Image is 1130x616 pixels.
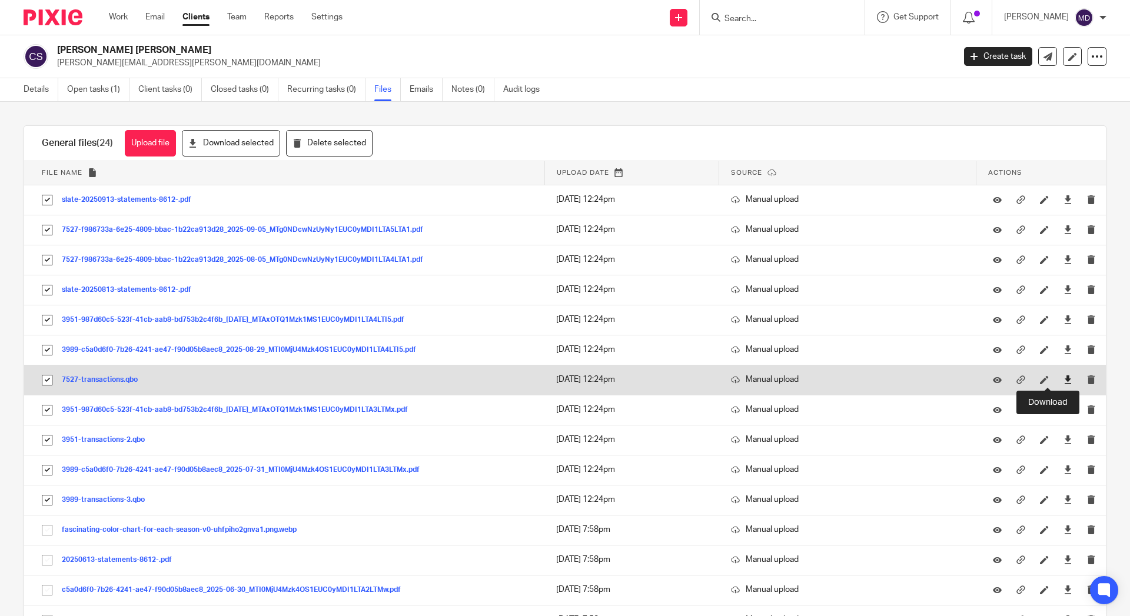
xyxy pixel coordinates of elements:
p: Manual upload [731,554,965,565]
button: 3989-transactions-3.qbo [62,496,154,504]
button: 3989-c5a0d6f0-7b26-4241-ae47-f90d05b8aec8_2025-08-29_MTI0MjU4Mzk4OS1EUC0yMDI1LTA4LTI5.pdf [62,346,425,354]
button: 20250613-statements-8612-.pdf [62,556,181,564]
span: (24) [97,138,113,148]
p: Manual upload [731,404,965,415]
a: Download [1063,584,1072,595]
p: [DATE] 12:24pm [556,194,707,205]
p: Manual upload [731,224,965,235]
p: [DATE] 7:58pm [556,524,707,535]
a: Download [1063,524,1072,535]
button: slate-20250913-statements-8612-.pdf [62,196,200,204]
a: Download [1063,284,1072,295]
a: Audit logs [503,78,549,101]
a: Emails [410,78,443,101]
button: 3951-transactions-2.qbo [62,436,154,444]
p: Manual upload [731,584,965,595]
a: Download [1063,194,1072,205]
a: Download [1063,374,1072,385]
p: Manual upload [731,284,965,295]
a: Download [1063,464,1072,475]
a: Team [227,11,247,23]
a: Download [1063,494,1072,505]
p: [DATE] 12:24pm [556,344,707,355]
p: [DATE] 12:24pm [556,254,707,265]
p: Manual upload [731,344,965,355]
p: [DATE] 12:24pm [556,404,707,415]
input: Select [36,249,58,271]
p: [DATE] 7:58pm [556,584,707,595]
input: Select [36,339,58,361]
a: Download [1063,314,1072,325]
input: Select [36,549,58,571]
button: 7527-transactions.qbo [62,376,147,384]
button: 7527-f986733a-6e25-4809-bbac-1b22ca913d28_2025-08-05_MTg0NDcwNzUyNy1EUC0yMDI1LTA4LTA1.pdf [62,256,432,264]
a: Reports [264,11,294,23]
a: Create task [964,47,1032,66]
a: Email [145,11,165,23]
a: Open tasks (1) [67,78,129,101]
a: Work [109,11,128,23]
p: [DATE] 12:24pm [556,434,707,445]
img: Pixie [24,9,82,25]
button: Upload file [125,130,176,157]
a: Download [1063,434,1072,445]
input: Select [36,219,58,241]
a: Details [24,78,58,101]
img: svg%3E [1075,8,1094,27]
span: Get Support [893,13,939,21]
p: [DATE] 7:58pm [556,554,707,565]
p: [DATE] 12:24pm [556,284,707,295]
p: [DATE] 12:24pm [556,374,707,385]
p: Manual upload [731,254,965,265]
button: slate-20250813-statements-8612-.pdf [62,286,200,294]
span: Source [731,169,762,176]
a: Notes (0) [451,78,494,101]
p: Manual upload [731,524,965,535]
input: Search [723,14,829,25]
button: fascinating-color-chart-for-each-season-v0-uhfpiho2gnva1.png.webp [62,526,305,534]
input: Select [36,429,58,451]
p: Manual upload [731,464,965,475]
button: 3951-987d60c5-523f-41cb-aab8-bd753b2c4f6b_[DATE]_MTAxOTQ1Mzk1MS1EUC0yMDI1LTA3LTMx.pdf [62,406,417,414]
input: Select [36,579,58,601]
a: Clients [182,11,210,23]
input: Select [36,399,58,421]
p: [PERSON_NAME][EMAIL_ADDRESS][PERSON_NAME][DOMAIN_NAME] [57,57,946,69]
a: Settings [311,11,343,23]
button: Delete selected [286,130,373,157]
span: Actions [988,169,1022,176]
img: svg%3E [24,44,48,69]
button: Download selected [182,130,280,157]
h2: [PERSON_NAME] [PERSON_NAME] [57,44,769,56]
button: 3951-987d60c5-523f-41cb-aab8-bd753b2c4f6b_[DATE]_MTAxOTQ1Mzk1MS1EUC0yMDI1LTA4LTI5.pdf [62,316,413,324]
p: Manual upload [731,194,965,205]
h1: General files [42,137,113,149]
span: File name [42,169,82,176]
a: Download [1063,554,1072,565]
button: 3989-c5a0d6f0-7b26-4241-ae47-f90d05b8aec8_2025-07-31_MTI0MjU4Mzk4OS1EUC0yMDI1LTA3LTMx.pdf [62,466,428,474]
input: Select [36,189,58,211]
input: Select [36,459,58,481]
p: Manual upload [731,314,965,325]
a: Download [1063,224,1072,235]
button: c5a0d6f0-7b26-4241-ae47-f90d05b8aec8_2025-06-30_MTI0MjU4Mzk4OS1EUC0yMDI1LTA2LTMw.pdf [62,586,410,594]
p: Manual upload [731,434,965,445]
input: Select [36,489,58,511]
a: Download [1063,404,1072,415]
a: Closed tasks (0) [211,78,278,101]
p: [PERSON_NAME] [1004,11,1069,23]
input: Select [36,309,58,331]
p: Manual upload [731,494,965,505]
input: Select [36,279,58,301]
input: Select [36,369,58,391]
a: Download [1063,254,1072,265]
span: Upload date [557,169,609,176]
p: [DATE] 12:24pm [556,464,707,475]
p: Manual upload [731,374,965,385]
p: [DATE] 12:24pm [556,494,707,505]
p: [DATE] 12:24pm [556,314,707,325]
button: 7527-f986733a-6e25-4809-bbac-1b22ca913d28_2025-09-05_MTg0NDcwNzUyNy1EUC0yMDI1LTA5LTA1.pdf [62,226,432,234]
a: Files [374,78,401,101]
a: Download [1063,344,1072,355]
a: Client tasks (0) [138,78,202,101]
